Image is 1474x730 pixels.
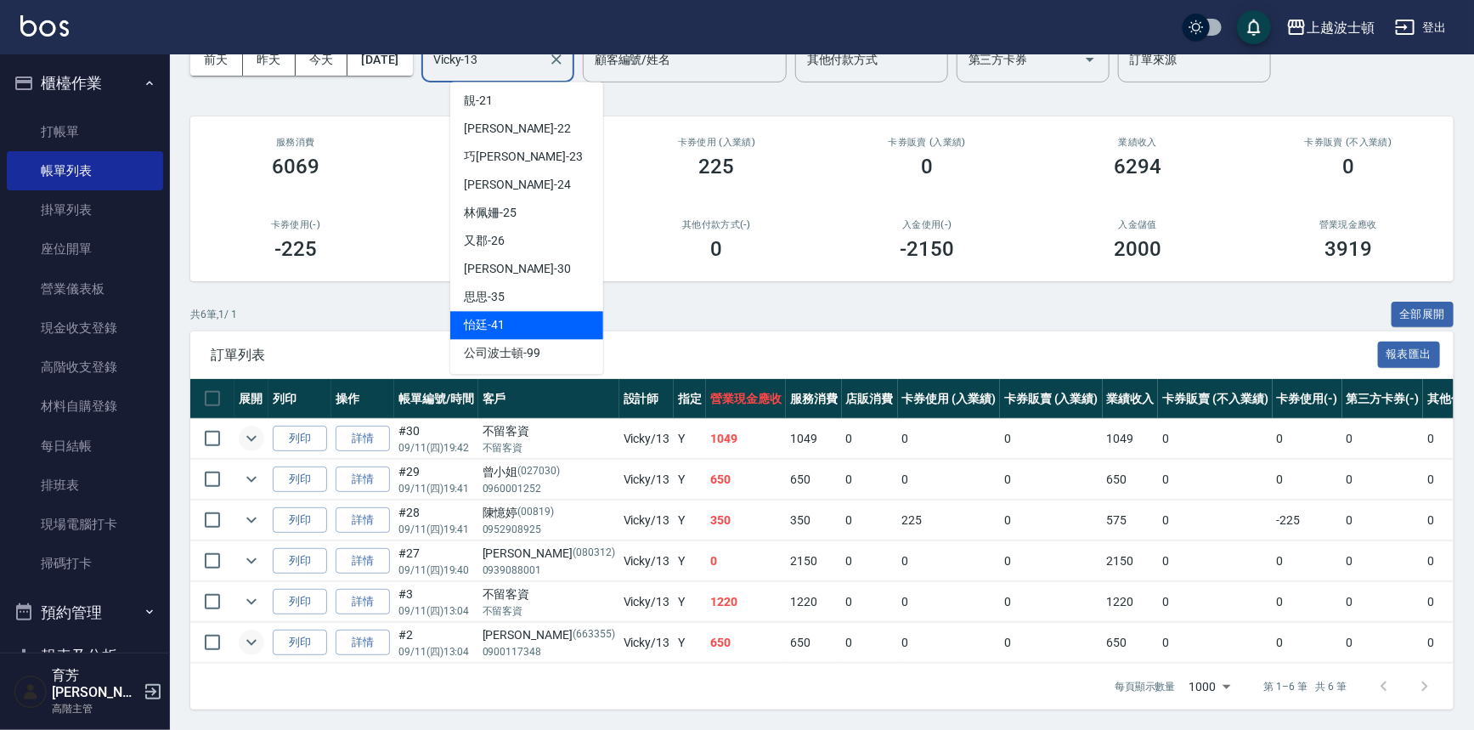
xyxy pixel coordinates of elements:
[1388,12,1454,43] button: 登出
[464,344,540,362] span: 公司波士頓 -99
[483,522,615,537] p: 0952908925
[786,379,842,419] th: 服務消費
[398,481,474,496] p: 09/11 (四) 19:41
[52,667,138,701] h5: 育芳[PERSON_NAME]
[7,112,163,151] a: 打帳單
[336,507,390,534] a: 詳情
[483,644,615,659] p: 0900117348
[1237,10,1271,44] button: save
[7,466,163,505] a: 排班表
[1342,419,1424,459] td: 0
[274,237,317,261] h3: -225
[632,137,802,148] h2: 卡券使用 (入業績)
[711,237,723,261] h3: 0
[706,460,786,500] td: 650
[464,176,571,194] span: [PERSON_NAME] -24
[421,137,591,148] h2: 店販消費
[7,151,163,190] a: 帳單列表
[421,219,591,230] h2: 第三方卡券(-)
[52,701,138,716] p: 高階主管
[239,426,264,451] button: expand row
[573,626,615,644] p: (663355)
[273,630,327,656] button: 列印
[1103,623,1159,663] td: 650
[619,623,675,663] td: Vicky /13
[464,92,493,110] span: 靚 -21
[699,155,735,178] h3: 225
[190,307,237,322] p: 共 6 筆, 1 / 1
[1103,460,1159,500] td: 650
[20,15,69,37] img: Logo
[1342,582,1424,622] td: 0
[273,467,327,493] button: 列印
[619,501,675,540] td: Vicky /13
[483,545,615,563] div: [PERSON_NAME]
[398,563,474,578] p: 09/11 (四) 19:40
[518,463,561,481] p: (027030)
[464,64,571,82] span: [PERSON_NAME] -20
[7,634,163,678] button: 報表及分析
[674,460,706,500] td: Y
[518,504,555,522] p: (00819)
[398,644,474,659] p: 09/11 (四) 13:04
[464,232,505,250] span: 又郡 -26
[674,582,706,622] td: Y
[398,522,474,537] p: 09/11 (四) 19:41
[1115,679,1176,694] p: 每頁顯示數量
[483,563,615,578] p: 0939088001
[1263,137,1433,148] h2: 卡券販賣 (不入業績)
[243,44,296,76] button: 昨天
[483,626,615,644] div: [PERSON_NAME]
[7,505,163,544] a: 現場電腦打卡
[190,44,243,76] button: 前天
[1183,664,1237,710] div: 1000
[1342,379,1424,419] th: 第三方卡券(-)
[1103,419,1159,459] td: 1049
[706,419,786,459] td: 1049
[464,316,505,334] span: 怡廷 -41
[1000,379,1103,419] th: 卡券販賣 (入業績)
[239,589,264,614] button: expand row
[1000,501,1103,540] td: 0
[394,623,478,663] td: #2
[7,190,163,229] a: 掛單列表
[842,623,898,663] td: 0
[7,544,163,583] a: 掃碼打卡
[1000,623,1103,663] td: 0
[842,419,898,459] td: 0
[1158,460,1272,500] td: 0
[7,427,163,466] a: 每日結帳
[7,61,163,105] button: 櫃檯作業
[1273,623,1342,663] td: 0
[1378,342,1441,368] button: 報表匯出
[1158,379,1272,419] th: 卡券販賣 (不入業績)
[1000,582,1103,622] td: 0
[1000,460,1103,500] td: 0
[398,603,474,619] p: 09/11 (四) 13:04
[1158,501,1272,540] td: 0
[1000,541,1103,581] td: 0
[336,426,390,452] a: 詳情
[786,623,842,663] td: 650
[706,501,786,540] td: 350
[786,541,842,581] td: 2150
[842,379,898,419] th: 店販消費
[842,137,1012,148] h2: 卡券販賣 (入業績)
[211,347,1378,364] span: 訂單列表
[1053,219,1223,230] h2: 入金儲值
[1307,17,1375,38] div: 上越波士頓
[483,504,615,522] div: 陳憶婷
[464,288,505,306] span: 思思 -35
[545,48,568,71] button: Clear
[273,507,327,534] button: 列印
[394,501,478,540] td: #28
[483,586,615,603] div: 不留客資
[483,481,615,496] p: 0960001252
[1000,419,1103,459] td: 0
[273,548,327,574] button: 列印
[1158,419,1272,459] td: 0
[1158,582,1272,622] td: 0
[706,582,786,622] td: 1220
[898,582,1001,622] td: 0
[464,204,517,222] span: 林佩姍 -25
